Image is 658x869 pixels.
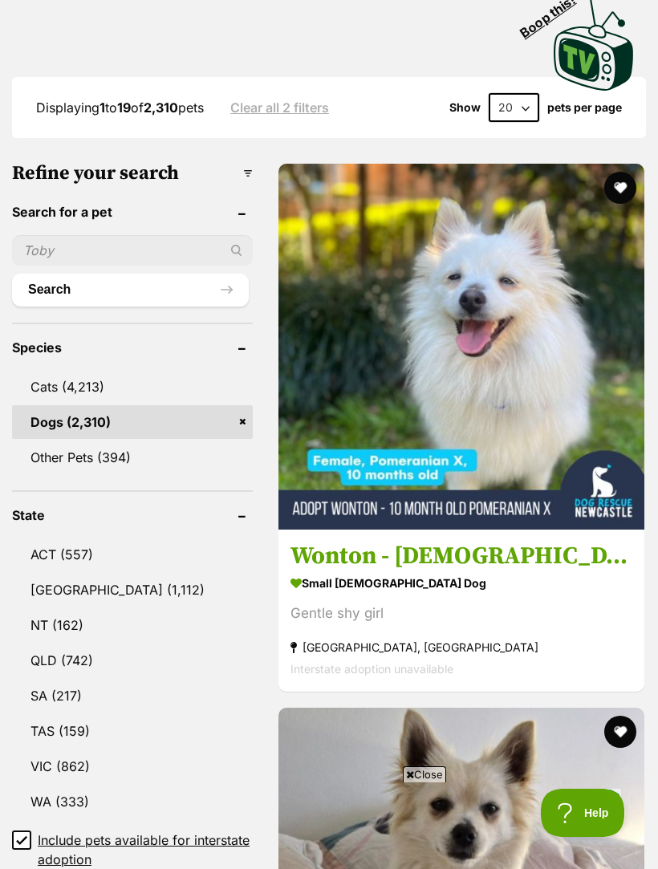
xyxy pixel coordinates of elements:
[290,542,632,572] h3: Wonton - [DEMOGRAPHIC_DATA] Pomeranian X Spitz
[230,100,329,115] a: Clear all 2 filters
[12,441,253,474] a: Other Pets (394)
[12,679,253,713] a: SA (217)
[100,99,105,116] strong: 1
[144,99,178,116] strong: 2,310
[290,603,632,625] div: Gentle shy girl
[12,205,253,219] header: Search for a pet
[12,608,253,642] a: NT (162)
[604,716,636,748] button: favourite
[290,663,453,676] span: Interstate adoption unavailable
[12,644,253,677] a: QLD (742)
[604,172,636,204] button: favourite
[449,101,481,114] span: Show
[12,274,249,306] button: Search
[37,789,621,861] iframe: Advertisement
[12,162,253,185] h3: Refine your search
[541,789,626,837] iframe: Help Scout Beacon - Open
[12,714,253,748] a: TAS (159)
[12,785,253,818] a: WA (333)
[547,101,622,114] label: pets per page
[12,538,253,571] a: ACT (557)
[290,572,632,595] strong: small [DEMOGRAPHIC_DATA] Dog
[117,99,131,116] strong: 19
[12,749,253,783] a: VIC (862)
[12,370,253,404] a: Cats (4,213)
[403,766,446,782] span: Close
[12,508,253,522] header: State
[12,235,253,266] input: Toby
[12,405,253,439] a: Dogs (2,310)
[278,530,644,692] a: Wonton - [DEMOGRAPHIC_DATA] Pomeranian X Spitz small [DEMOGRAPHIC_DATA] Dog Gentle shy girl [GEOG...
[12,830,253,869] a: Include pets available for interstate adoption
[290,637,632,659] strong: [GEOGRAPHIC_DATA], [GEOGRAPHIC_DATA]
[36,99,204,116] span: Displaying to of pets
[12,573,253,607] a: [GEOGRAPHIC_DATA] (1,112)
[278,164,644,530] img: Wonton - 10 Month Old Pomeranian X Spitz - Pomeranian x Japanese Spitz Dog
[12,340,253,355] header: Species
